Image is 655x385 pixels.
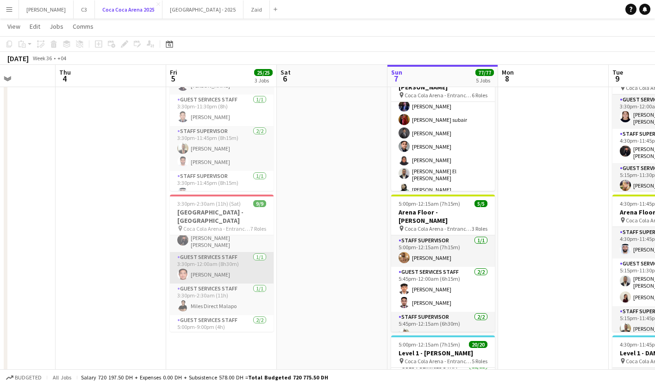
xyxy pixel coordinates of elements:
[391,68,402,76] span: Sun
[391,195,495,332] app-job-card: 5:00pm-12:15am (7h15m) (Mon)5/5Arena Floor - [PERSON_NAME] Coca Cola Arena - Entrance F3 RolesSta...
[170,252,274,284] app-card-role: Guest Services Staff1/13:30pm-12:00am (8h30m)[PERSON_NAME]
[170,171,274,202] app-card-role: Staff Supervisor1/13:30pm-11:45pm (8h15m)[PERSON_NAME]
[183,225,250,232] span: Coca Cola Arena - Entrance F
[15,374,42,381] span: Budgeted
[469,341,487,348] span: 20/20
[168,73,177,84] span: 5
[472,225,487,232] span: 3 Roles
[243,0,270,19] button: Zaid
[170,126,274,171] app-card-role: Staff Supervisor2/23:30pm-11:45pm (8h15m)[PERSON_NAME][PERSON_NAME]
[170,68,177,76] span: Fri
[95,0,162,19] button: Coca Coca Arena 2025
[248,374,328,381] span: Total Budgeted 720 775.50 DH
[170,195,274,332] app-job-card: 3:30pm-2:30am (11h) (Sat)9/9[GEOGRAPHIC_DATA] - [GEOGRAPHIC_DATA] Coca Cola Arena - Entrance F7 R...
[31,55,54,62] span: Week 36
[7,22,20,31] span: View
[405,358,472,365] span: Coca Cola Arena - Entrance F
[474,200,487,207] span: 5/5
[58,73,71,84] span: 4
[59,68,71,76] span: Thu
[170,284,274,315] app-card-role: Guest Services Staff1/13:30pm-2:30am (11h)Miles Direct Malapo
[250,225,266,232] span: 7 Roles
[476,77,493,84] div: 5 Jobs
[19,0,74,19] button: [PERSON_NAME]
[279,73,291,84] span: 6
[475,69,494,76] span: 77/77
[391,312,495,357] app-card-role: Staff Supervisor2/25:45pm-12:15am (6h30m)[PERSON_NAME]
[4,20,24,32] a: View
[81,374,328,381] div: Salary 720 197.50 DH + Expenses 0.00 DH + Subsistence 578.00 DH =
[399,200,474,207] span: 5:00pm-12:15am (7h15m) (Mon)
[74,0,95,19] button: C3
[170,54,274,191] app-job-card: 3:30pm-11:45pm (8h15m)9/9Arena Floor - Kostcon Coca Cola Arena - Entrance F7 RolesGuest Services ...
[391,267,495,312] app-card-role: Guest Services Staff2/25:45pm-12:00am (6h15m)[PERSON_NAME][PERSON_NAME]
[399,341,469,348] span: 5:00pm-12:15am (7h15m) (Mon)
[7,54,29,63] div: [DATE]
[73,22,94,31] span: Comms
[472,358,487,365] span: 5 Roles
[170,208,274,225] h3: [GEOGRAPHIC_DATA] - [GEOGRAPHIC_DATA]
[612,68,623,76] span: Tue
[391,57,495,226] app-card-role: Guest Services Staff11/115:45pm-12:00am (6h15m)[PERSON_NAME][PERSON_NAME][PERSON_NAME][PERSON_NAM...
[30,22,40,31] span: Edit
[281,68,291,76] span: Sat
[170,315,274,360] app-card-role: Guest Services Staff2/25:00pm-9:00pm (4h)
[5,372,43,383] button: Budgeted
[391,54,495,191] app-job-card: In progress3:00pm-12:30am (9h30m) (Mon)26/26[GEOGRAPHIC_DATA] - [PERSON_NAME] Coca Cola Arena - E...
[391,349,495,357] h3: Level 1 - [PERSON_NAME]
[170,95,274,126] app-card-role: Guest Services Staff1/13:30pm-11:30pm (8h)[PERSON_NAME]
[611,73,623,84] span: 9
[253,200,266,207] span: 9/9
[57,55,66,62] div: +04
[26,20,44,32] a: Edit
[391,235,495,267] app-card-role: Staff Supervisor1/15:00pm-12:15am (7h15m)[PERSON_NAME]
[405,92,472,99] span: Coca Cola Arena - Entrance F
[391,208,495,225] h3: Arena Floor - [PERSON_NAME]
[500,73,514,84] span: 8
[162,0,243,19] button: [GEOGRAPHIC_DATA] - 2025
[177,200,241,207] span: 3:30pm-2:30am (11h) (Sat)
[405,225,472,232] span: Coca Cola Arena - Entrance F
[46,20,67,32] a: Jobs
[69,20,97,32] a: Comms
[51,374,73,381] span: All jobs
[472,92,487,99] span: 6 Roles
[255,77,272,84] div: 3 Jobs
[390,73,402,84] span: 7
[502,68,514,76] span: Mon
[254,69,273,76] span: 25/25
[50,22,63,31] span: Jobs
